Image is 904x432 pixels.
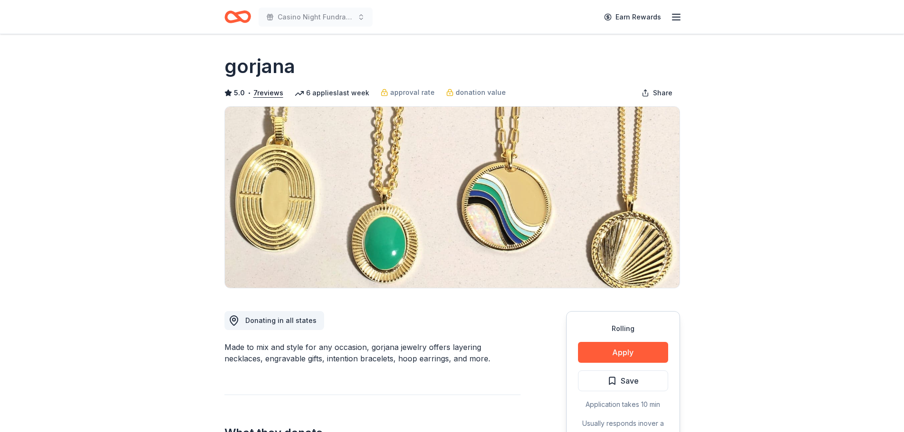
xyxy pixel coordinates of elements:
[381,87,435,98] a: approval rate
[295,87,369,99] div: 6 applies last week
[578,342,668,363] button: Apply
[578,399,668,410] div: Application takes 10 min
[224,341,521,364] div: Made to mix and style for any occasion, gorjana jewelry offers layering necklaces, engravable gif...
[390,87,435,98] span: approval rate
[456,87,506,98] span: donation value
[278,11,354,23] span: Casino Night Fundraising Event
[224,53,295,80] h1: gorjana
[245,316,317,324] span: Donating in all states
[578,323,668,334] div: Rolling
[653,87,672,99] span: Share
[225,107,680,288] img: Image for gorjana
[224,6,251,28] a: Home
[234,87,245,99] span: 5.0
[621,375,639,387] span: Save
[247,89,251,97] span: •
[446,87,506,98] a: donation value
[598,9,667,26] a: Earn Rewards
[253,87,283,99] button: 7reviews
[578,370,668,391] button: Save
[259,8,373,27] button: Casino Night Fundraising Event
[634,83,680,102] button: Share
